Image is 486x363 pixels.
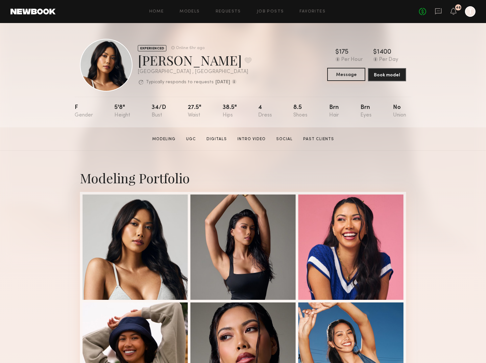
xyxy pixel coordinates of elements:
div: 1400 [377,49,391,56]
p: Typically responds to requests [146,80,214,85]
a: Intro Video [235,136,268,142]
div: 4 [258,105,272,118]
div: 38.5" [223,105,237,118]
a: UGC [183,136,199,142]
b: [DATE] [215,80,230,85]
a: Digitals [204,136,230,142]
div: $ [335,49,339,56]
a: Social [274,136,295,142]
button: Book model [368,68,406,81]
div: Brn [360,105,372,118]
div: 8.5 [293,105,307,118]
div: Modeling Portfolio [80,169,406,187]
a: Job Posts [257,10,284,14]
div: F [75,105,93,118]
a: Favorites [300,10,326,14]
div: [PERSON_NAME] [138,51,252,69]
div: Per Day [379,57,398,63]
div: 175 [339,49,349,56]
div: Online 6hr ago [176,46,205,50]
div: 27.5" [188,105,201,118]
a: Home [149,10,164,14]
div: Brn [329,105,339,118]
a: Past Clients [301,136,337,142]
div: 5'8" [114,105,130,118]
div: No [393,105,406,118]
a: Models [180,10,200,14]
div: 34/d [152,105,166,118]
div: EXPERIENCED [138,45,166,51]
button: Message [327,68,365,81]
a: Modeling [150,136,178,142]
a: T [465,6,475,17]
div: [GEOGRAPHIC_DATA] , [GEOGRAPHIC_DATA] [138,69,252,75]
div: 48 [456,6,461,10]
div: Per Hour [341,57,363,63]
a: Requests [216,10,241,14]
div: $ [373,49,377,56]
